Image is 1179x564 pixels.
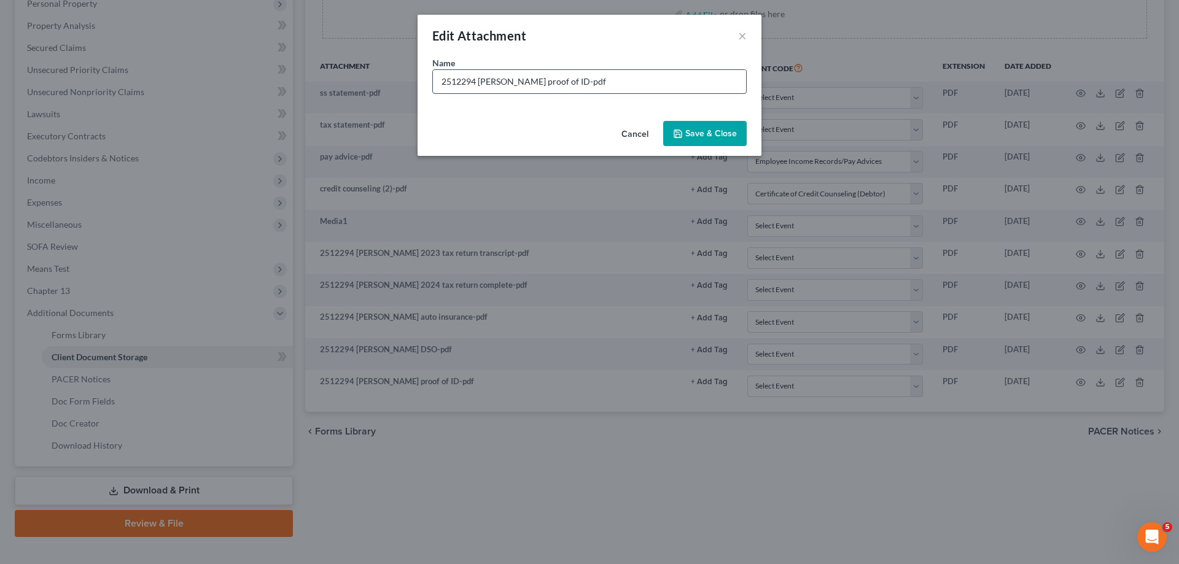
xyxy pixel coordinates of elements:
button: × [738,28,747,43]
span: 5 [1162,522,1172,532]
span: Name [432,58,455,68]
span: Edit [432,28,455,43]
button: Save & Close [663,121,747,147]
iframe: Intercom live chat [1137,522,1167,552]
input: Enter name... [433,70,746,93]
span: Attachment [457,28,526,43]
span: Save & Close [685,128,737,139]
button: Cancel [612,122,658,147]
